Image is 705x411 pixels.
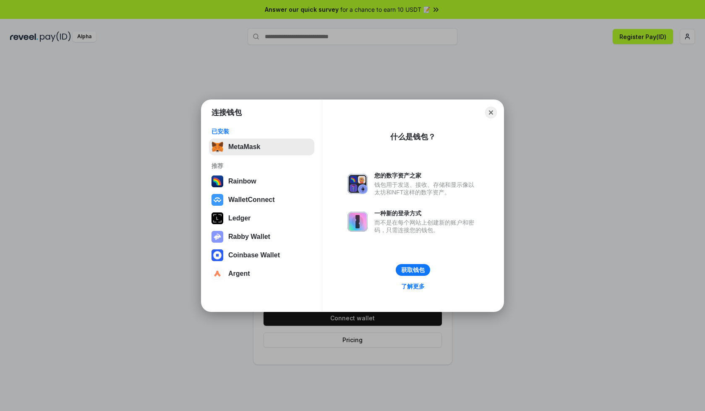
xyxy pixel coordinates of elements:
[228,251,280,259] div: Coinbase Wallet
[209,191,314,208] button: WalletConnect
[228,196,275,204] div: WalletConnect
[374,181,478,196] div: 钱包用于发送、接收、存储和显示像以太坊和NFT这样的数字资产。
[374,172,478,179] div: 您的数字资产之家
[209,173,314,190] button: Rainbow
[347,212,368,232] img: svg+xml,%3Csvg%20xmlns%3D%22http%3A%2F%2Fwww.w3.org%2F2000%2Fsvg%22%20fill%3D%22none%22%20viewBox...
[401,266,425,274] div: 获取钱包
[390,132,436,142] div: 什么是钱包？
[211,128,312,135] div: 已安装
[228,178,256,185] div: Rainbow
[209,139,314,155] button: MetaMask
[228,233,270,241] div: Rabby Wallet
[211,268,223,280] img: svg+xml,%3Csvg%20width%3D%2228%22%20height%3D%2228%22%20viewBox%3D%220%200%2028%2028%22%20fill%3D...
[211,212,223,224] img: svg+xml,%3Csvg%20xmlns%3D%22http%3A%2F%2Fwww.w3.org%2F2000%2Fsvg%22%20width%3D%2228%22%20height%3...
[211,175,223,187] img: svg+xml,%3Csvg%20width%3D%22120%22%20height%3D%22120%22%20viewBox%3D%220%200%20120%20120%22%20fil...
[374,219,478,234] div: 而不是在每个网站上创建新的账户和密码，只需连接您的钱包。
[228,143,260,151] div: MetaMask
[485,107,497,118] button: Close
[211,231,223,243] img: svg+xml,%3Csvg%20xmlns%3D%22http%3A%2F%2Fwww.w3.org%2F2000%2Fsvg%22%20fill%3D%22none%22%20viewBox...
[211,107,242,118] h1: 连接钱包
[209,265,314,282] button: Argent
[228,270,250,277] div: Argent
[347,174,368,194] img: svg+xml,%3Csvg%20xmlns%3D%22http%3A%2F%2Fwww.w3.org%2F2000%2Fsvg%22%20fill%3D%22none%22%20viewBox...
[209,228,314,245] button: Rabby Wallet
[396,281,430,292] a: 了解更多
[211,141,223,153] img: svg+xml,%3Csvg%20fill%3D%22none%22%20height%3D%2233%22%20viewBox%3D%220%200%2035%2033%22%20width%...
[211,249,223,261] img: svg+xml,%3Csvg%20width%3D%2228%22%20height%3D%2228%22%20viewBox%3D%220%200%2028%2028%22%20fill%3D...
[374,209,478,217] div: 一种新的登录方式
[228,215,251,222] div: Ledger
[396,264,430,276] button: 获取钱包
[209,247,314,264] button: Coinbase Wallet
[211,194,223,206] img: svg+xml,%3Csvg%20width%3D%2228%22%20height%3D%2228%22%20viewBox%3D%220%200%2028%2028%22%20fill%3D...
[211,162,312,170] div: 推荐
[209,210,314,227] button: Ledger
[401,283,425,290] div: 了解更多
